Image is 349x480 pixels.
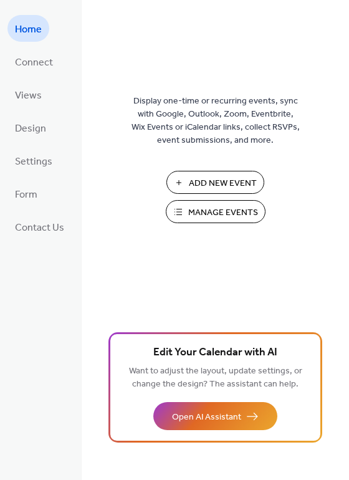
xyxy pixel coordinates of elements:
span: Design [15,119,46,138]
a: Settings [7,147,60,174]
a: Home [7,15,49,42]
span: Manage Events [188,206,258,219]
span: Home [15,20,42,39]
span: Connect [15,53,53,72]
a: Connect [7,48,60,75]
button: Add New Event [166,171,264,194]
span: Form [15,185,37,204]
span: Want to adjust the layout, update settings, or change the design? The assistant can help. [129,363,302,393]
a: Contact Us [7,213,72,240]
span: Edit Your Calendar with AI [153,344,277,362]
button: Open AI Assistant [153,402,277,430]
a: Views [7,81,49,108]
span: Display one-time or recurring events, sync with Google, Outlook, Zoom, Eventbrite, Wix Events or ... [131,95,300,147]
a: Form [7,180,45,207]
span: Views [15,86,42,105]
span: Open AI Assistant [172,411,241,424]
button: Manage Events [166,200,265,223]
span: Settings [15,152,52,171]
a: Design [7,114,54,141]
span: Contact Us [15,218,64,238]
span: Add New Event [189,177,257,190]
